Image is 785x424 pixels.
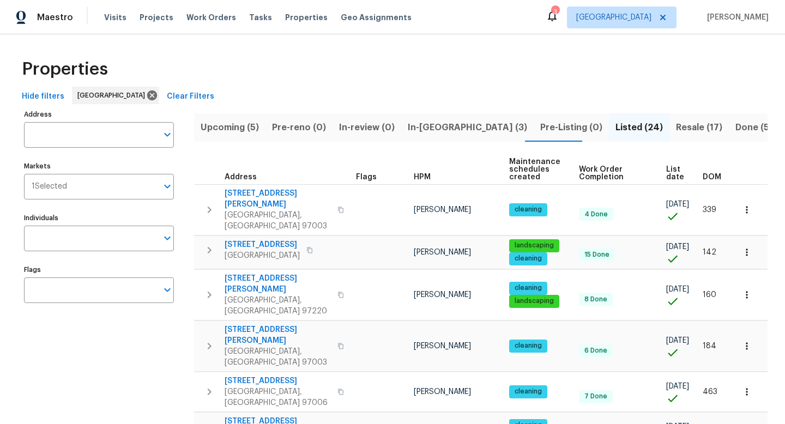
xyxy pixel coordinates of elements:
[676,120,722,135] span: Resale (17)
[225,346,331,368] span: [GEOGRAPHIC_DATA], [GEOGRAPHIC_DATA] 97003
[414,249,471,256] span: [PERSON_NAME]
[140,12,173,23] span: Projects
[24,266,174,273] label: Flags
[160,282,175,298] button: Open
[249,14,272,21] span: Tasks
[225,173,257,181] span: Address
[580,346,612,355] span: 6 Done
[703,388,717,396] span: 463
[17,87,69,107] button: Hide filters
[414,291,471,299] span: [PERSON_NAME]
[666,201,689,208] span: [DATE]
[703,249,716,256] span: 142
[160,231,175,246] button: Open
[576,12,651,23] span: [GEOGRAPHIC_DATA]
[509,158,560,181] span: Maintenance schedules created
[37,12,73,23] span: Maestro
[356,173,377,181] span: Flags
[24,111,174,118] label: Address
[341,12,412,23] span: Geo Assignments
[414,388,471,396] span: [PERSON_NAME]
[225,324,331,346] span: [STREET_ADDRESS][PERSON_NAME]
[225,375,331,386] span: [STREET_ADDRESS]
[414,206,471,214] span: [PERSON_NAME]
[72,87,159,104] div: [GEOGRAPHIC_DATA]
[703,342,716,350] span: 184
[666,383,689,390] span: [DATE]
[510,205,546,214] span: cleaning
[32,182,67,191] span: 1 Selected
[225,295,331,317] span: [GEOGRAPHIC_DATA], [GEOGRAPHIC_DATA] 97220
[22,90,64,104] span: Hide filters
[579,166,648,181] span: Work Order Completion
[735,120,784,135] span: Done (536)
[24,163,174,169] label: Markets
[408,120,527,135] span: In-[GEOGRAPHIC_DATA] (3)
[580,392,612,401] span: 7 Done
[580,210,612,219] span: 4 Done
[540,120,602,135] span: Pre-Listing (0)
[160,127,175,142] button: Open
[703,173,721,181] span: DOM
[510,241,558,250] span: landscaping
[666,243,689,251] span: [DATE]
[666,166,684,181] span: List date
[580,250,614,259] span: 15 Done
[77,90,149,101] span: [GEOGRAPHIC_DATA]
[22,64,108,75] span: Properties
[510,387,546,396] span: cleaning
[225,188,331,210] span: [STREET_ADDRESS][PERSON_NAME]
[580,295,612,304] span: 8 Done
[703,206,716,214] span: 339
[510,254,546,263] span: cleaning
[225,386,331,408] span: [GEOGRAPHIC_DATA], [GEOGRAPHIC_DATA] 97006
[160,179,175,194] button: Open
[551,7,559,17] div: 3
[703,12,769,23] span: [PERSON_NAME]
[186,12,236,23] span: Work Orders
[162,87,219,107] button: Clear Filters
[510,283,546,293] span: cleaning
[272,120,326,135] span: Pre-reno (0)
[510,341,546,350] span: cleaning
[510,296,558,306] span: landscaping
[703,291,716,299] span: 160
[615,120,663,135] span: Listed (24)
[104,12,126,23] span: Visits
[666,337,689,344] span: [DATE]
[24,215,174,221] label: Individuals
[225,273,331,295] span: [STREET_ADDRESS][PERSON_NAME]
[167,90,214,104] span: Clear Filters
[414,173,431,181] span: HPM
[225,250,300,261] span: [GEOGRAPHIC_DATA]
[666,286,689,293] span: [DATE]
[414,342,471,350] span: [PERSON_NAME]
[225,239,300,250] span: [STREET_ADDRESS]
[339,120,395,135] span: In-review (0)
[201,120,259,135] span: Upcoming (5)
[225,210,331,232] span: [GEOGRAPHIC_DATA], [GEOGRAPHIC_DATA] 97003
[285,12,328,23] span: Properties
